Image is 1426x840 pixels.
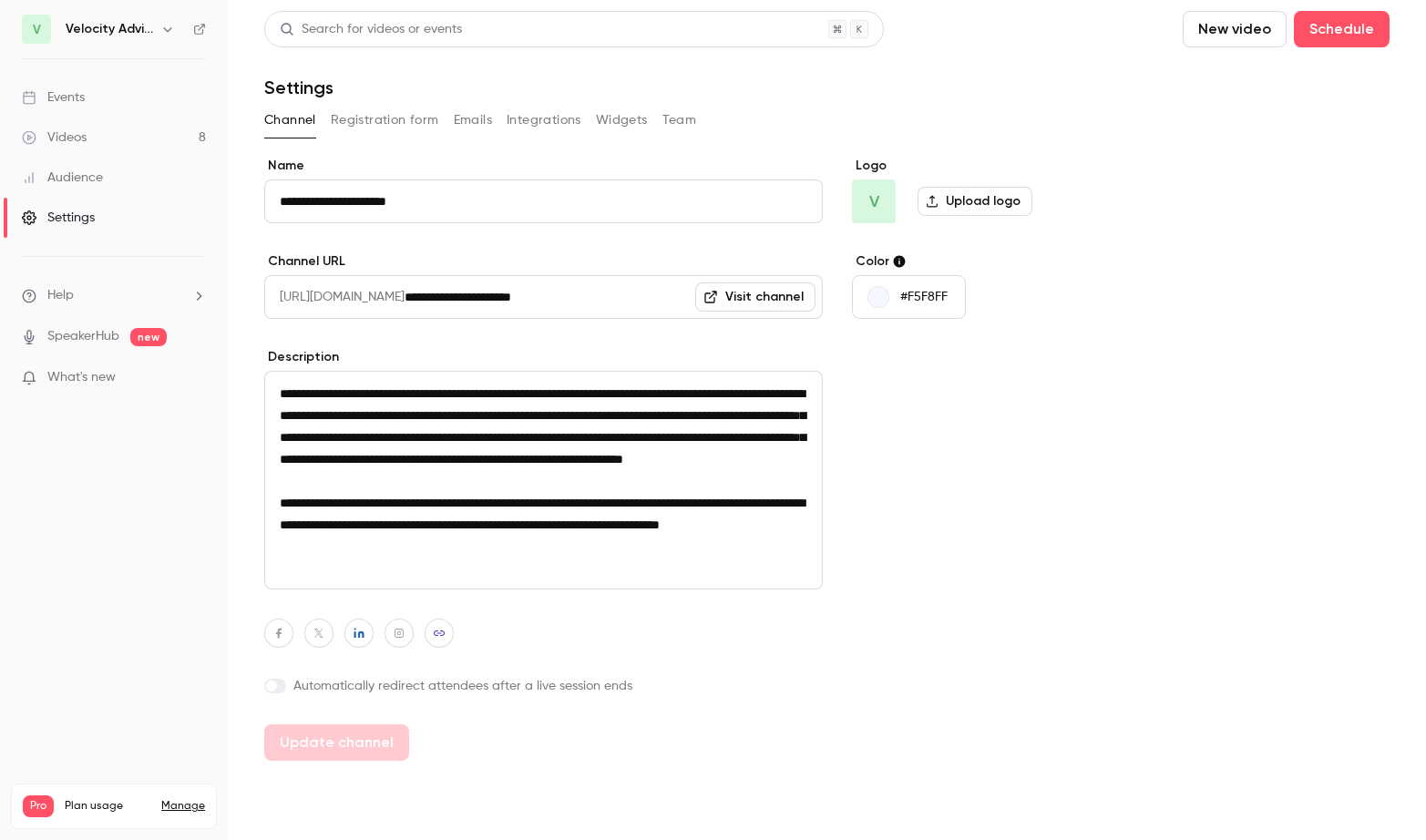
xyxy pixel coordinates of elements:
button: Integrations [507,106,581,135]
span: V [33,20,41,39]
h6: Velocity Advisory Group [66,20,153,38]
div: Audience [22,169,103,187]
label: Upload logo [918,187,1032,216]
label: Automatically redirect attendees after a live session ends [264,677,823,695]
label: Logo [852,157,1132,175]
button: Schedule [1294,11,1390,47]
span: V [869,190,879,214]
span: Plan usage [65,799,150,814]
span: Help [47,286,74,305]
span: new [130,328,167,346]
label: Description [264,348,823,366]
button: Emails [454,106,492,135]
span: What's new [47,368,116,387]
label: Channel URL [264,252,823,271]
button: Team [662,106,697,135]
h1: Settings [264,77,333,98]
label: Color [852,252,1132,271]
iframe: Noticeable Trigger [184,370,206,386]
section: Logo [852,157,1132,223]
p: #F5F8FF [900,288,948,306]
a: SpeakerHub [47,327,119,346]
div: Search for videos or events [280,20,462,39]
button: New video [1183,11,1287,47]
a: Manage [161,799,205,814]
button: Widgets [596,106,648,135]
li: help-dropdown-opener [22,286,206,305]
a: Visit channel [695,282,816,312]
span: Pro [23,795,54,817]
button: Registration form [331,106,439,135]
label: Name [264,157,823,175]
button: #F5F8FF [852,275,966,319]
div: Videos [22,128,87,147]
div: Settings [22,209,95,227]
span: [URL][DOMAIN_NAME] [264,275,405,319]
button: Channel [264,106,316,135]
div: Events [22,88,85,107]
